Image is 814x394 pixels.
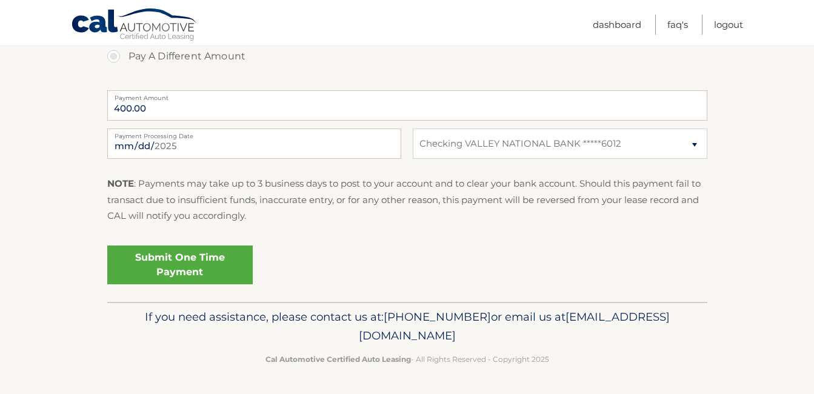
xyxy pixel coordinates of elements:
[115,353,699,366] p: - All Rights Reserved - Copyright 2025
[107,44,707,68] label: Pay A Different Amount
[667,15,688,35] a: FAQ's
[107,129,401,159] input: Payment Date
[71,8,198,43] a: Cal Automotive
[115,307,699,346] p: If you need assistance, please contact us at: or email us at
[107,176,707,224] p: : Payments may take up to 3 business days to post to your account and to clear your bank account....
[107,245,253,284] a: Submit One Time Payment
[265,355,411,364] strong: Cal Automotive Certified Auto Leasing
[107,129,401,138] label: Payment Processing Date
[107,178,134,189] strong: NOTE
[107,90,707,121] input: Payment Amount
[593,15,641,35] a: Dashboard
[384,310,491,324] span: [PHONE_NUMBER]
[107,90,707,100] label: Payment Amount
[714,15,743,35] a: Logout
